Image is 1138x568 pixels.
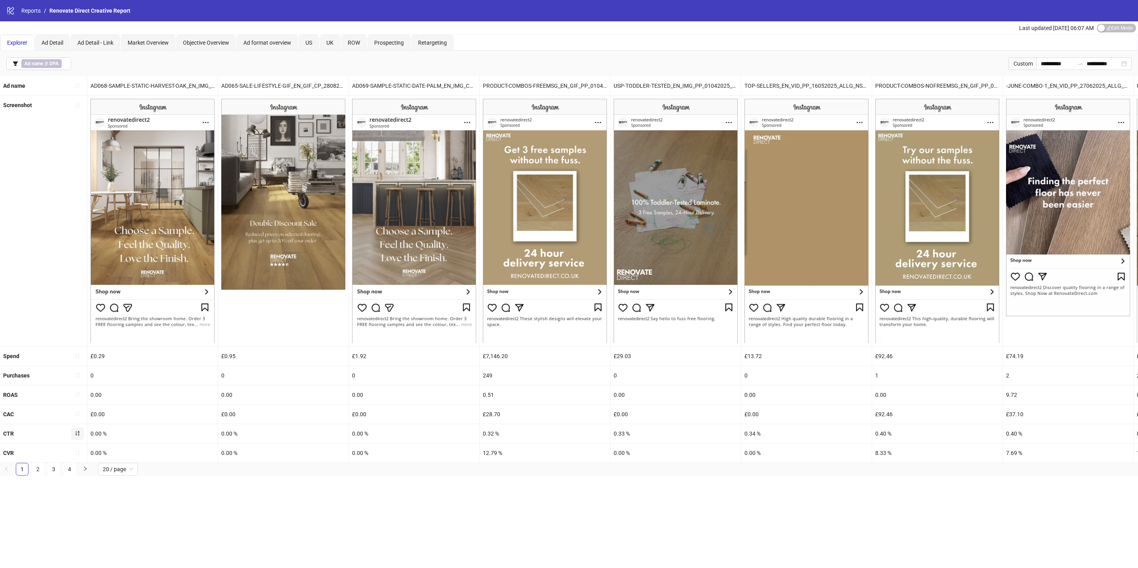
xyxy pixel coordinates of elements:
[349,424,479,443] div: 0.00 %
[480,443,610,462] div: 12.79 %
[872,405,1002,424] div: £92.46
[349,347,479,366] div: £1.92
[610,405,741,424] div: £0.00
[98,463,138,476] div: Page Size
[79,463,92,476] button: right
[741,405,872,424] div: £0.00
[24,61,43,66] b: Ad name
[1003,424,1133,443] div: 0.40 %
[480,76,610,95] div: PRODUCT-COMBOS-FREEMSG_EN_GIF_PP_010422025_ALLG_NSE_None_None_
[1003,385,1133,404] div: 9.72
[83,466,88,471] span: right
[872,443,1002,462] div: 8.33 %
[3,353,19,359] b: Spend
[3,102,32,108] b: Screenshot
[374,40,404,46] span: Prospecting
[741,366,872,385] div: 0
[1077,60,1083,67] span: to
[32,463,44,476] li: 2
[418,40,447,46] span: Retargeting
[1006,99,1130,316] img: Screenshot 120227698484880721
[41,40,63,46] span: Ad Detail
[44,6,46,15] li: /
[128,40,169,46] span: Market Overview
[741,347,872,366] div: £13.72
[218,76,349,95] div: AD065-SALE-LIFESTYLE-GIF_EN_GIF_CP_28082025_ALLG_CC_None_None_
[75,392,80,397] span: sort-ascending
[13,61,18,66] span: filter
[75,372,80,378] span: sort-ascending
[610,366,741,385] div: 0
[75,102,80,108] span: sort-ascending
[741,443,872,462] div: 0.00 %
[1003,405,1133,424] div: £37.10
[1003,76,1133,95] div: -JUNE-COMBO-1_EN_VID_PP_27062025_ALLG_NSE_None_None_ - Copy
[49,8,130,14] span: Renovate Direct Creative Report
[49,61,58,66] b: DPA
[1008,57,1036,70] div: Custom
[87,405,218,424] div: £0.00
[77,40,113,46] span: Ad Detail - Link
[872,347,1002,366] div: £92.46
[75,411,80,417] span: sort-ascending
[349,366,479,385] div: 0
[21,59,62,68] span: ∌
[183,40,229,46] span: Objective Overview
[218,424,349,443] div: 0.00 %
[243,40,291,46] span: Ad format overview
[348,40,360,46] span: ROW
[1003,347,1133,366] div: £74.19
[744,99,869,343] img: Screenshot 120224750155350721
[218,347,349,366] div: £0.95
[349,405,479,424] div: £0.00
[610,385,741,404] div: 0.00
[349,76,479,95] div: AD069-SAMPLE-STATIC-DATE-PALM_EN_IMG_CP_28082025_ALLG_CC_None_None_
[90,99,215,343] img: Screenshot 120232167505860721
[16,463,28,475] a: 1
[7,40,27,46] span: Explorer
[610,424,741,443] div: 0.33 %
[352,99,476,343] img: Screenshot 120232167505880721
[218,405,349,424] div: £0.00
[3,411,14,417] b: CAC
[87,347,218,366] div: £0.29
[610,76,741,95] div: USP-TODDLER-TESTED_EN_IMG_PP_01042025_ALLG_NSE_None_USP13_
[875,99,999,343] img: Screenshot 120220135068060721
[305,40,312,46] span: US
[3,372,30,379] b: Purchases
[48,463,60,475] a: 3
[3,450,14,456] b: CVR
[483,99,607,343] img: Screenshot 120220135068010721
[480,424,610,443] div: 0.32 %
[79,463,92,476] li: Next Page
[480,366,610,385] div: 249
[75,450,80,456] span: sort-ascending
[741,385,872,404] div: 0.00
[103,463,133,475] span: 20 / page
[3,430,14,437] b: CTR
[3,83,25,89] b: Ad name
[872,76,1002,95] div: PRODUCT-COMBOS-NOFREEMSG_EN_GIF_PP_010422025_ALLG_NSE_None_None_
[349,385,479,404] div: 0.00
[218,366,349,385] div: 0
[218,443,349,462] div: 0.00 %
[87,76,218,95] div: AD068-SAMPLE-STATIC-HARVEST-OAK_EN_IMG_CP_28082025_ALLG_CC_None_None_
[75,430,80,436] span: sort-ascending
[614,99,738,343] img: Screenshot 120220135067980721
[87,424,218,443] div: 0.00 %
[1003,366,1133,385] div: 2
[64,463,75,475] a: 4
[20,6,42,15] a: Reports
[610,443,741,462] div: 0.00 %
[6,57,71,70] button: Ad name ∌ DPA
[218,385,349,404] div: 0.00
[75,353,80,359] span: sort-ascending
[741,424,872,443] div: 0.34 %
[1019,25,1094,31] span: Last updated [DATE] 06:07 AM
[63,463,76,476] li: 4
[221,99,345,290] img: Screenshot 120232167450060721
[87,366,218,385] div: 0
[1077,60,1083,67] span: swap-right
[75,83,80,89] span: sort-ascending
